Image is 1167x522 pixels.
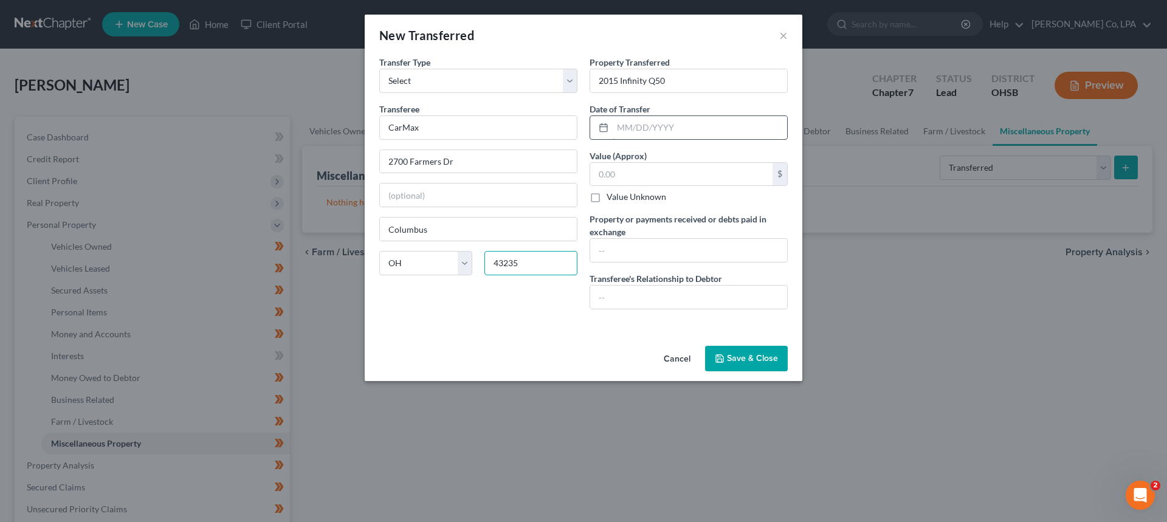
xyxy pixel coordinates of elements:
label: Value Unknown [607,191,666,203]
input: -- [590,286,787,309]
input: Enter city... [380,218,577,241]
div: $ [773,163,787,186]
input: Enter name... [380,116,577,139]
button: Cancel [654,347,700,371]
span: Property Transferred [590,57,670,67]
button: × [779,28,788,43]
span: 2 [1151,481,1160,490]
label: Property or payments received or debts paid in exchange [590,213,788,238]
input: -- [590,239,787,262]
input: Enter zip... [484,251,577,275]
div: New Transferred [379,27,474,44]
button: Save & Close [705,346,788,371]
span: Transfer Type [379,57,430,67]
iframe: Intercom live chat [1126,481,1155,510]
input: (optional) [380,184,577,207]
input: 0.00 [590,163,773,186]
input: ex. Title to 2004 Jeep Compass [590,69,787,92]
label: Transferee's Relationship to Debtor [590,272,722,285]
label: Value (Approx) [590,149,647,162]
input: MM/DD/YYYY [613,116,787,139]
span: Date of Transfer [590,104,650,114]
input: Enter address... [380,150,577,173]
span: Transferee [379,104,419,114]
